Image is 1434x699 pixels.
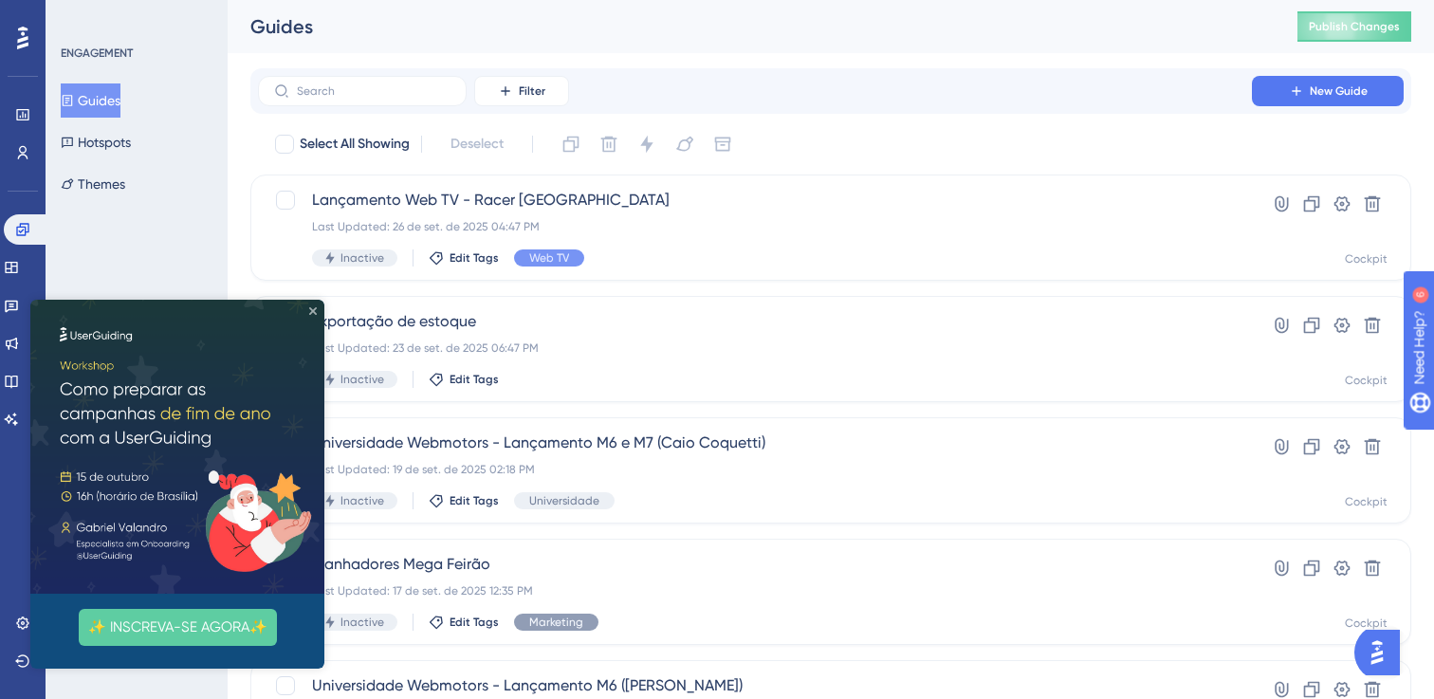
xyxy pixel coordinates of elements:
span: Edit Tags [450,372,499,387]
button: New Guide [1252,76,1404,106]
iframe: UserGuiding AI Assistant Launcher [1354,624,1411,681]
div: Close Preview [279,8,286,15]
div: Last Updated: 26 de set. de 2025 04:47 PM [312,219,1198,234]
span: Deselect [450,133,504,156]
span: Select All Showing [300,133,410,156]
span: Inactive [340,372,384,387]
span: Universidade Webmotors - Lançamento M6 ([PERSON_NAME]) [312,674,1198,697]
span: Inactive [340,250,384,266]
span: New Guide [1310,83,1368,99]
span: Edit Tags [450,493,499,508]
button: Filter [474,76,569,106]
button: Edit Tags [429,250,499,266]
div: Cockpit [1345,494,1388,509]
button: Themes [61,167,125,201]
span: Universidade [529,493,599,508]
div: ENGAGEMENT [61,46,133,61]
span: Edit Tags [450,615,499,630]
span: Ganhadores Mega Feirão [312,553,1198,576]
div: Last Updated: 19 de set. de 2025 02:18 PM [312,462,1198,477]
span: Need Help? [45,5,119,28]
input: Search [297,84,450,98]
div: 6 [132,9,138,25]
span: Filter [519,83,545,99]
div: Last Updated: 17 de set. de 2025 12:35 PM [312,583,1198,598]
button: Edit Tags [429,372,499,387]
span: Web TV [529,250,569,266]
span: Inactive [340,615,384,630]
span: Publish Changes [1309,19,1400,34]
span: Edit Tags [450,250,499,266]
button: Publish Changes [1297,11,1411,42]
span: Lançamento Web TV - Racer [GEOGRAPHIC_DATA] [312,189,1198,212]
button: Deselect [433,127,521,161]
button: Hotspots [61,125,131,159]
div: Cockpit [1345,251,1388,267]
span: Inactive [340,493,384,508]
div: Cockpit [1345,373,1388,388]
span: Exportação de estoque [312,310,1198,333]
button: Edit Tags [429,493,499,508]
button: ✨ INSCREVA-SE AGORA✨ [48,309,247,346]
button: Edit Tags [429,615,499,630]
div: Cockpit [1345,616,1388,631]
div: Guides [250,13,1250,40]
span: Universidade Webmotors - Lançamento M6 e M7 (Caio Coquetti) [312,432,1198,454]
button: Guides [61,83,120,118]
div: Last Updated: 23 de set. de 2025 06:47 PM [312,340,1198,356]
span: Marketing [529,615,583,630]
